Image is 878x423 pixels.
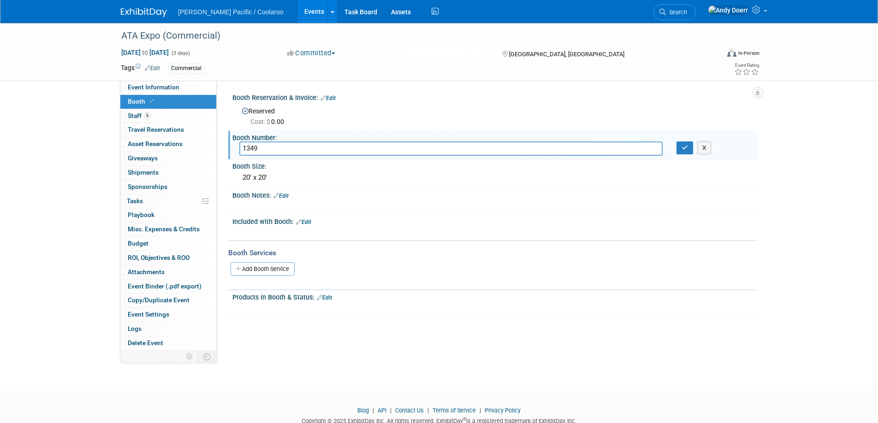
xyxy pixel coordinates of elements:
[708,5,748,15] img: Andy Doerr
[128,339,163,347] span: Delete Event
[284,48,339,58] button: Committed
[128,296,190,304] span: Copy/Duplicate Event
[120,294,216,307] a: Copy/Duplicate Event
[232,91,757,103] div: Booth Reservation & Invoice:
[128,225,200,233] span: Misc. Expenses & Credits
[198,351,217,363] td: Toggle Event Tabs
[378,407,386,414] a: API
[178,8,284,16] span: [PERSON_NAME] Pacific / Coolaroo
[120,308,216,322] a: Event Settings
[120,336,216,350] a: Delete Event
[509,51,624,58] span: [GEOGRAPHIC_DATA], [GEOGRAPHIC_DATA]
[128,154,158,162] span: Giveaways
[697,141,712,154] button: X
[653,4,696,20] a: Search
[145,65,160,71] a: Edit
[120,180,216,194] a: Sponsorships
[128,169,159,176] span: Shipments
[128,183,167,190] span: Sponsorships
[228,248,757,258] div: Booth Services
[120,265,216,279] a: Attachments
[250,118,271,125] span: Cost: $
[485,407,521,414] a: Privacy Policy
[144,112,151,119] span: 6
[128,325,142,332] span: Logs
[370,407,376,414] span: |
[120,194,216,208] a: Tasks
[128,126,184,133] span: Travel Reservations
[477,407,483,414] span: |
[128,83,179,91] span: Event Information
[734,63,759,68] div: Event Rating
[239,104,750,126] div: Reserved
[388,407,394,414] span: |
[463,417,466,422] sup: ®
[120,166,216,180] a: Shipments
[320,95,336,101] a: Edit
[296,219,311,225] a: Edit
[149,99,154,104] i: Booth reservation complete
[232,159,757,171] div: Booth Size:
[120,123,216,137] a: Travel Reservations
[120,251,216,265] a: ROI, Objectives & ROO
[127,197,143,205] span: Tasks
[120,223,216,236] a: Misc. Expenses & Credits
[317,294,332,301] a: Edit
[433,407,476,414] a: Terms of Service
[128,211,154,218] span: Playbook
[121,63,160,74] td: Tags
[121,48,169,57] span: [DATE] [DATE]
[664,48,759,62] div: Event Format
[120,109,216,123] a: Staff6
[128,254,190,261] span: ROI, Objectives & ROO
[120,95,216,109] a: Booth
[231,262,295,276] a: Add Booth Service
[128,140,183,147] span: Asset Reservations
[128,240,148,247] span: Budget
[182,351,198,363] td: Personalize Event Tab Strip
[727,49,736,57] img: Format-Inperson.png
[120,81,216,94] a: Event Information
[120,237,216,251] a: Budget
[232,215,757,227] div: Included with Booth:
[232,188,757,200] div: Booth Notes:
[128,311,169,318] span: Event Settings
[120,152,216,165] a: Giveaways
[168,64,204,73] div: Commercial
[395,407,424,414] a: Contact Us
[141,49,149,56] span: to
[128,112,151,119] span: Staff
[120,280,216,294] a: Event Binder (.pdf export)
[250,118,288,125] span: 0.00
[118,28,705,44] div: ATA Expo (Commercial)
[738,50,759,57] div: In-Person
[128,282,202,290] span: Event Binder (.pdf export)
[232,131,757,142] div: Booth Number:
[232,290,757,302] div: Products in Booth & Status:
[239,170,750,185] div: 20' x 20'
[666,9,687,16] span: Search
[128,98,156,105] span: Booth
[120,208,216,222] a: Playbook
[171,50,190,56] span: (3 days)
[357,407,369,414] a: Blog
[121,8,167,17] img: ExhibitDay
[273,193,289,199] a: Edit
[120,137,216,151] a: Asset Reservations
[120,322,216,336] a: Logs
[425,407,431,414] span: |
[128,268,165,276] span: Attachments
